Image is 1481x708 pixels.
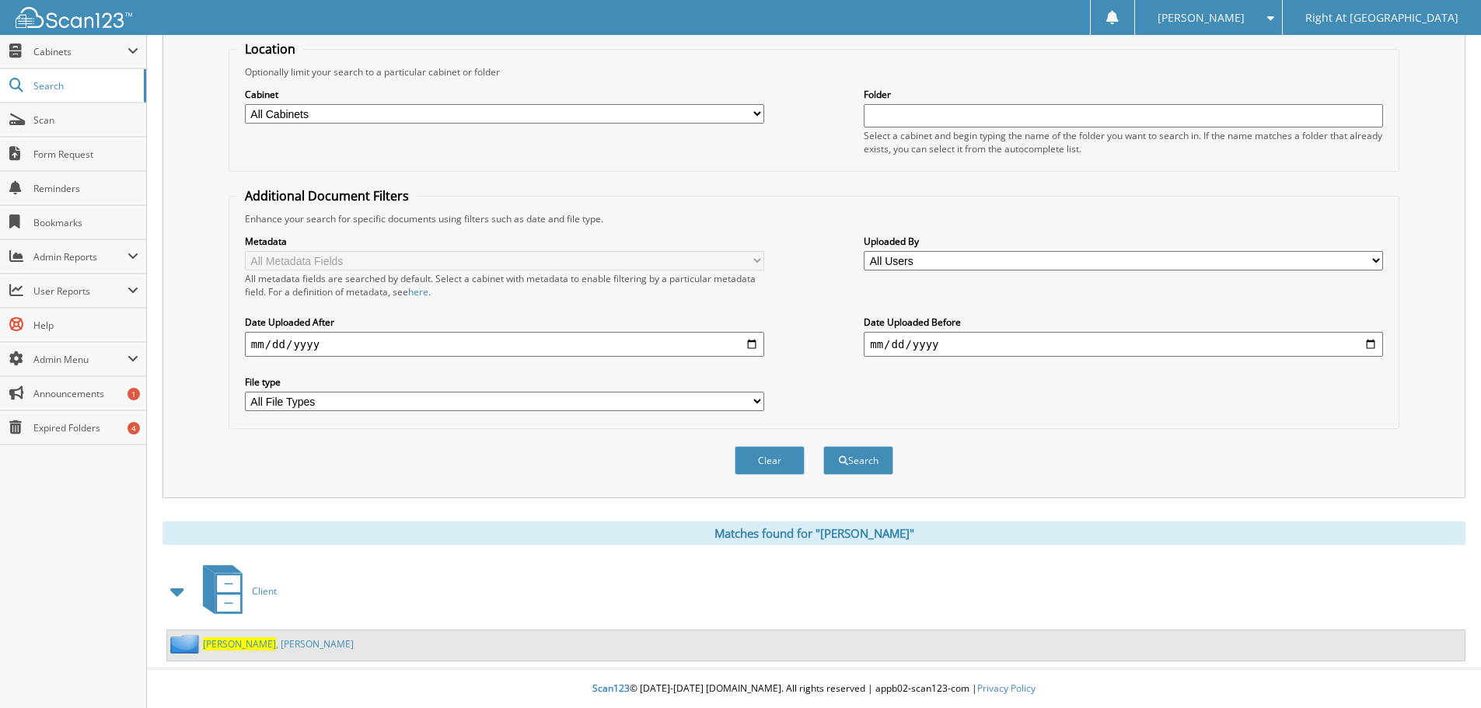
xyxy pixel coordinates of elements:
[33,79,136,92] span: Search
[408,285,428,298] a: here
[864,235,1383,248] label: Uploaded By
[245,235,764,248] label: Metadata
[592,682,630,695] span: Scan123
[33,182,138,195] span: Reminders
[237,212,1391,225] div: Enhance your search for specific documents using filters such as date and file type.
[237,65,1391,78] div: Optionally limit your search to a particular cabinet or folder
[33,250,127,263] span: Admin Reports
[237,40,303,58] legend: Location
[33,353,127,366] span: Admin Menu
[127,422,140,434] div: 4
[170,634,203,654] img: folder2.png
[33,45,127,58] span: Cabinets
[147,670,1481,708] div: © [DATE]-[DATE] [DOMAIN_NAME]. All rights reserved | appb02-scan123-com |
[33,319,138,332] span: Help
[977,682,1036,695] a: Privacy Policy
[16,7,132,28] img: scan123-logo-white.svg
[864,316,1383,329] label: Date Uploaded Before
[245,272,764,298] div: All metadata fields are searched by default. Select a cabinet with metadata to enable filtering b...
[245,316,764,329] label: Date Uploaded After
[252,584,277,598] span: Client
[33,113,138,127] span: Scan
[127,388,140,400] div: 1
[33,421,138,434] span: Expired Folders
[735,446,805,475] button: Clear
[203,637,276,650] span: [PERSON_NAME]
[245,332,764,357] input: start
[1305,13,1458,23] span: Right At [GEOGRAPHIC_DATA]
[245,88,764,101] label: Cabinet
[194,560,277,622] a: Client
[33,148,138,161] span: Form Request
[33,387,138,400] span: Announcements
[33,216,138,229] span: Bookmarks
[864,129,1383,155] div: Select a cabinet and begin typing the name of the folder you want to search in. If the name match...
[237,187,417,204] legend: Additional Document Filters
[33,284,127,298] span: User Reports
[823,446,893,475] button: Search
[864,332,1383,357] input: end
[245,375,764,389] label: File type
[864,88,1383,101] label: Folder
[162,521,1465,545] div: Matches found for "[PERSON_NAME]"
[203,637,354,650] a: [PERSON_NAME], [PERSON_NAME]
[1158,13,1245,23] span: [PERSON_NAME]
